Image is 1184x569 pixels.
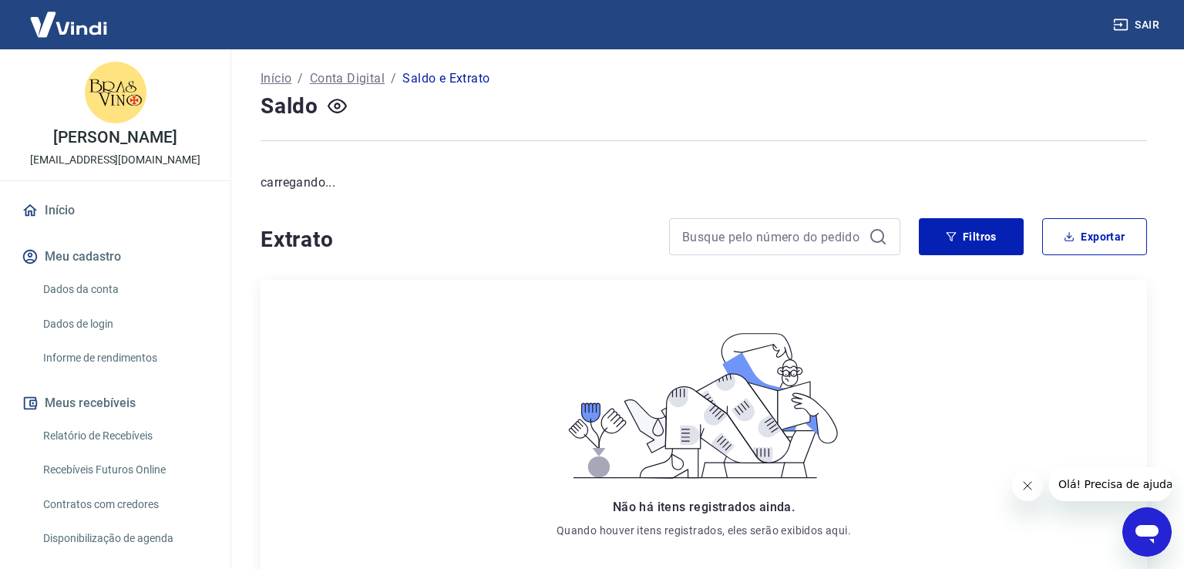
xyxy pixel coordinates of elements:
img: Vindi [18,1,119,48]
a: Recebíveis Futuros Online [37,454,212,486]
a: Conta Digital [310,69,385,88]
p: [PERSON_NAME] [53,130,177,146]
a: Relatório de Recebíveis [37,420,212,452]
button: Exportar [1042,218,1147,255]
iframe: Fechar mensagem [1012,470,1043,501]
input: Busque pelo número do pedido [682,225,863,248]
iframe: Botão para abrir a janela de mensagens [1122,507,1172,557]
p: / [391,69,396,88]
img: 6056ac7b-0351-4b49-9864-84aeaf79132b.jpeg [85,62,146,123]
a: Dados de login [37,308,212,340]
p: carregando... [261,173,1147,192]
a: Início [18,194,212,227]
span: Olá! Precisa de ajuda? [9,11,129,23]
button: Filtros [919,218,1024,255]
p: [EMAIL_ADDRESS][DOMAIN_NAME] [30,152,200,168]
button: Sair [1110,11,1165,39]
p: Quando houver itens registrados, eles serão exibidos aqui. [557,523,851,538]
span: Não há itens registrados ainda. [613,500,795,514]
p: / [298,69,303,88]
a: Início [261,69,291,88]
button: Meus recebíveis [18,386,212,420]
p: Saldo e Extrato [402,69,489,88]
a: Disponibilização de agenda [37,523,212,554]
a: Contratos com credores [37,489,212,520]
h4: Saldo [261,91,318,122]
iframe: Mensagem da empresa [1049,467,1172,501]
a: Informe de rendimentos [37,342,212,374]
a: Dados da conta [37,274,212,305]
button: Meu cadastro [18,240,212,274]
h4: Extrato [261,224,651,255]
